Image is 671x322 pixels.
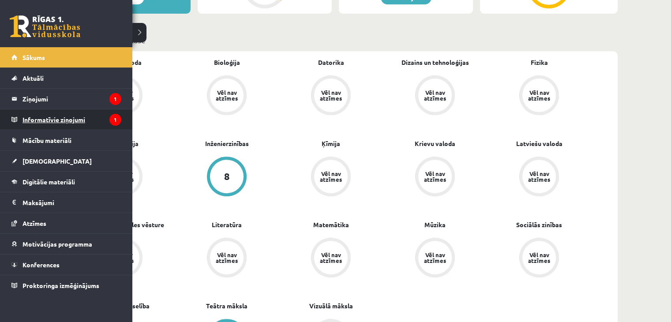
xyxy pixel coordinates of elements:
[212,220,242,229] a: Literatūra
[487,75,591,117] a: Vēl nav atzīmes
[224,172,230,181] div: 8
[11,275,121,296] a: Proktoringa izmēģinājums
[319,252,343,263] div: Vēl nav atzīmes
[206,301,247,311] a: Teātra māksla
[279,75,383,117] a: Vēl nav atzīmes
[214,252,239,263] div: Vēl nav atzīmes
[527,90,551,101] div: Vēl nav atzīmes
[423,90,447,101] div: Vēl nav atzīmes
[11,89,121,109] a: Ziņojumi1
[309,301,353,311] a: Vizuālā māksla
[22,178,75,186] span: Digitālie materiāli
[383,157,487,198] a: Vēl nav atzīmes
[313,220,349,229] a: Matemātika
[322,139,340,148] a: Ķīmija
[423,171,447,182] div: Vēl nav atzīmes
[279,157,383,198] a: Vēl nav atzīmes
[318,58,344,67] a: Datorika
[279,238,383,279] a: Vēl nav atzīmes
[11,234,121,254] a: Motivācijas programma
[22,157,92,165] span: [DEMOGRAPHIC_DATA]
[175,238,279,279] a: Vēl nav atzīmes
[214,90,239,101] div: Vēl nav atzīmes
[214,58,240,67] a: Bioloģija
[22,219,46,227] span: Atzīmes
[11,213,121,233] a: Atzīmes
[11,47,121,67] a: Sākums
[516,139,562,148] a: Latviešu valoda
[11,130,121,150] a: Mācību materiāli
[487,238,591,279] a: Vēl nav atzīmes
[22,89,121,109] legend: Ziņojumi
[401,58,469,67] a: Dizains un tehnoloģijas
[205,139,249,148] a: Inženierzinības
[415,139,455,148] a: Krievu valoda
[383,238,487,279] a: Vēl nav atzīmes
[109,114,121,126] i: 1
[22,53,45,61] span: Sākums
[11,68,121,88] a: Aktuāli
[319,171,343,182] div: Vēl nav atzīmes
[487,157,591,198] a: Vēl nav atzīmes
[11,109,121,130] a: Informatīvie ziņojumi1
[22,109,121,130] legend: Informatīvie ziņojumi
[11,151,121,171] a: [DEMOGRAPHIC_DATA]
[22,261,60,269] span: Konferences
[11,255,121,275] a: Konferences
[383,75,487,117] a: Vēl nav atzīmes
[424,220,446,229] a: Mūzika
[10,15,80,37] a: Rīgas 1. Tālmācības vidusskola
[22,281,99,289] span: Proktoringa izmēģinājums
[175,75,279,117] a: Vēl nav atzīmes
[22,192,121,213] legend: Maksājumi
[527,171,551,182] div: Vēl nav atzīmes
[109,93,121,105] i: 1
[11,192,121,213] a: Maksājumi
[319,90,343,101] div: Vēl nav atzīmes
[56,34,614,46] p: Mācību plāns 9.a JK klase
[22,240,92,248] span: Motivācijas programma
[527,252,551,263] div: Vēl nav atzīmes
[11,172,121,192] a: Digitālie materiāli
[175,157,279,198] a: 8
[423,252,447,263] div: Vēl nav atzīmes
[516,220,562,229] a: Sociālās zinības
[22,74,44,82] span: Aktuāli
[531,58,548,67] a: Fizika
[22,136,71,144] span: Mācību materiāli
